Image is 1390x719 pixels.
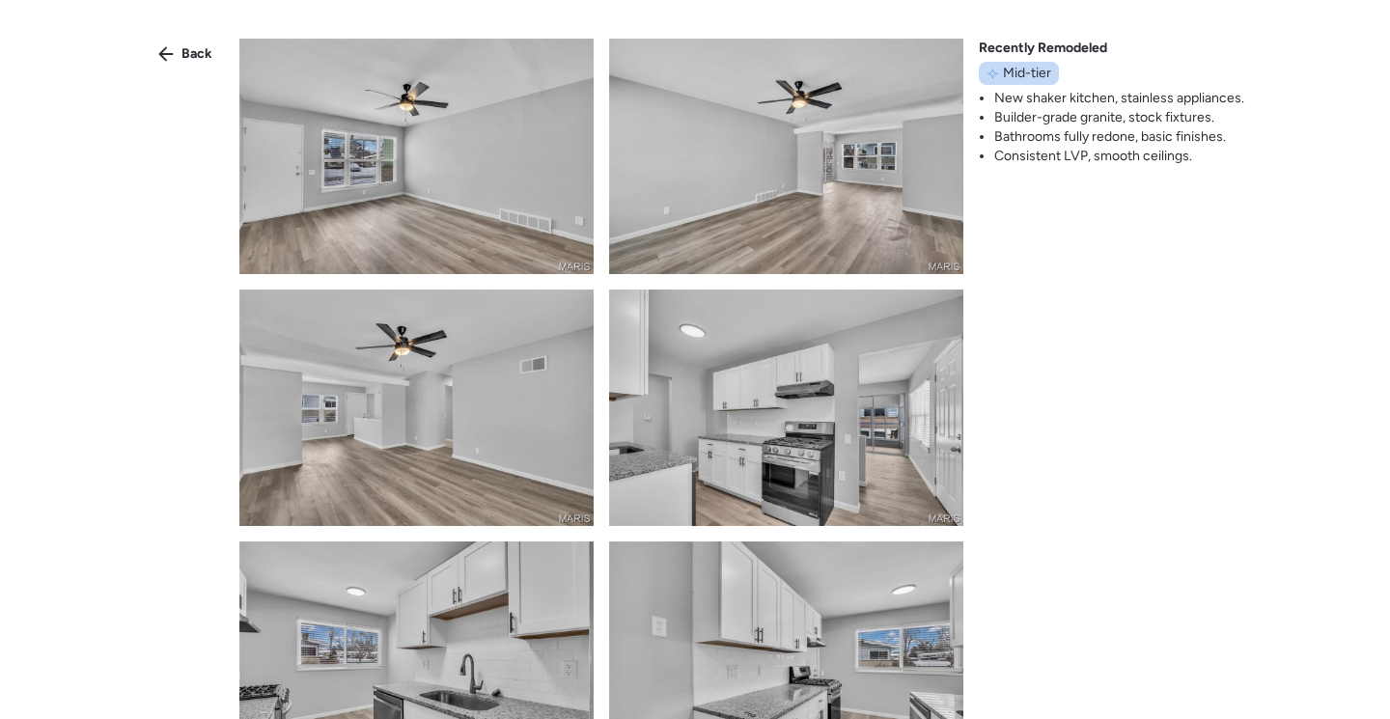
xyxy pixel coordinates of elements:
img: product [239,39,594,274]
li: Builder-grade granite, stock fixtures. [994,108,1244,127]
span: Mid-tier [1003,64,1051,83]
li: Consistent LVP, smooth ceilings. [994,147,1244,166]
li: Bathrooms fully redone, basic finishes. [994,127,1244,147]
img: product [609,39,963,274]
span: Recently Remodeled [979,39,1107,58]
img: product [609,290,963,525]
span: Back [181,44,212,64]
li: New shaker kitchen, stainless appliances. [994,89,1244,108]
img: product [239,290,594,525]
